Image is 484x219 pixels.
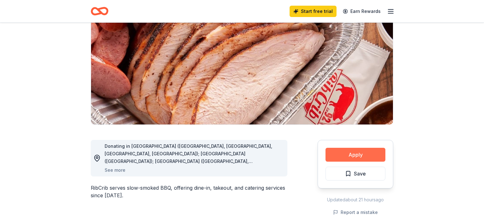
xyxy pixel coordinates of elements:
[326,148,385,162] button: Apply
[339,6,384,17] a: Earn Rewards
[105,143,272,209] span: Donating in [GEOGRAPHIC_DATA] ([GEOGRAPHIC_DATA], [GEOGRAPHIC_DATA], [GEOGRAPHIC_DATA], [GEOGRAPH...
[318,196,393,204] div: Updated about 21 hours ago
[354,170,366,178] span: Save
[333,209,378,216] button: Report a mistake
[105,166,125,174] button: See more
[290,6,337,17] a: Start free trial
[91,4,393,124] img: Image for RibCrib
[326,167,385,181] button: Save
[91,4,108,19] a: Home
[91,184,287,199] div: RibCrib serves slow-smoked BBQ, offering dine-in, takeout, and catering services since [DATE].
